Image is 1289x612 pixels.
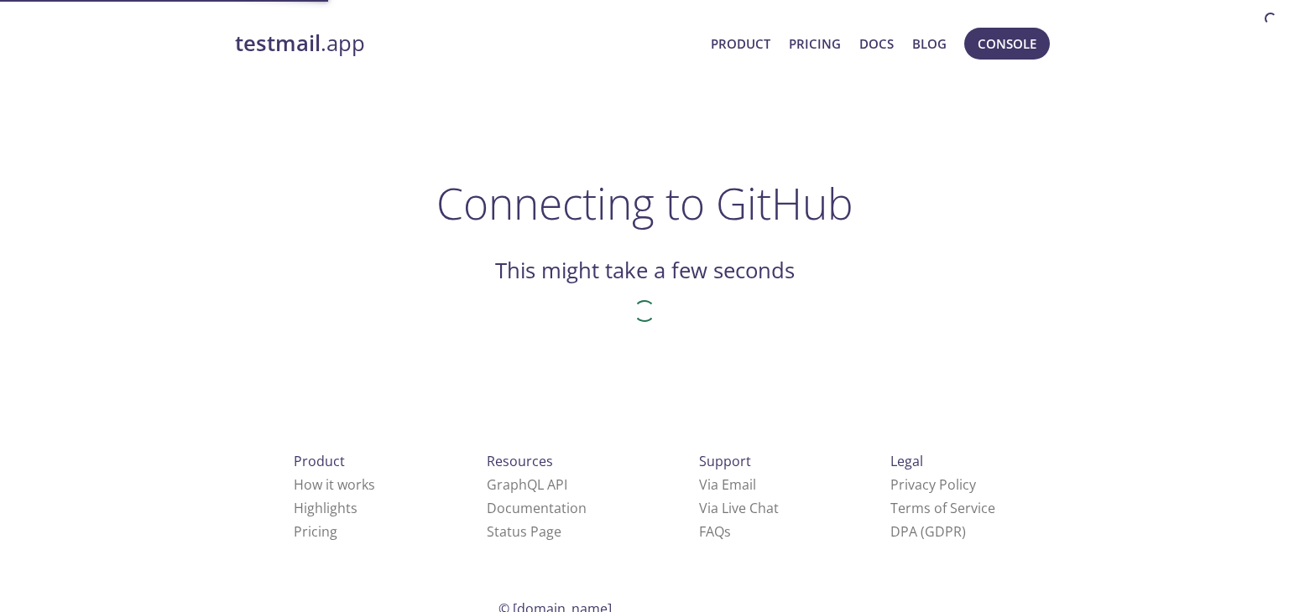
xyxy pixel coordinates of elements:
a: Product [711,33,770,54]
span: s [724,522,731,541]
span: Legal [890,452,923,470]
a: Docs [859,33,894,54]
a: Highlights [294,499,357,517]
a: Terms of Service [890,499,995,517]
a: Blog [912,33,947,54]
a: Pricing [789,33,841,54]
a: GraphQL API [487,475,567,494]
a: How it works [294,475,375,494]
h1: Connecting to GitHub [436,178,853,228]
span: Resources [487,452,553,470]
a: Privacy Policy [890,475,976,494]
a: Via Email [699,475,756,494]
a: Pricing [294,522,337,541]
h2: This might take a few seconds [495,257,795,285]
button: Console [964,28,1050,60]
a: Status Page [487,522,561,541]
span: Console [978,33,1036,54]
a: FAQ [699,522,731,541]
a: Via Live Chat [699,499,779,517]
a: testmail.app [235,29,697,58]
span: Support [699,452,751,470]
strong: testmail [235,29,321,58]
span: Product [294,452,345,470]
a: DPA (GDPR) [890,522,966,541]
a: Documentation [487,499,587,517]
